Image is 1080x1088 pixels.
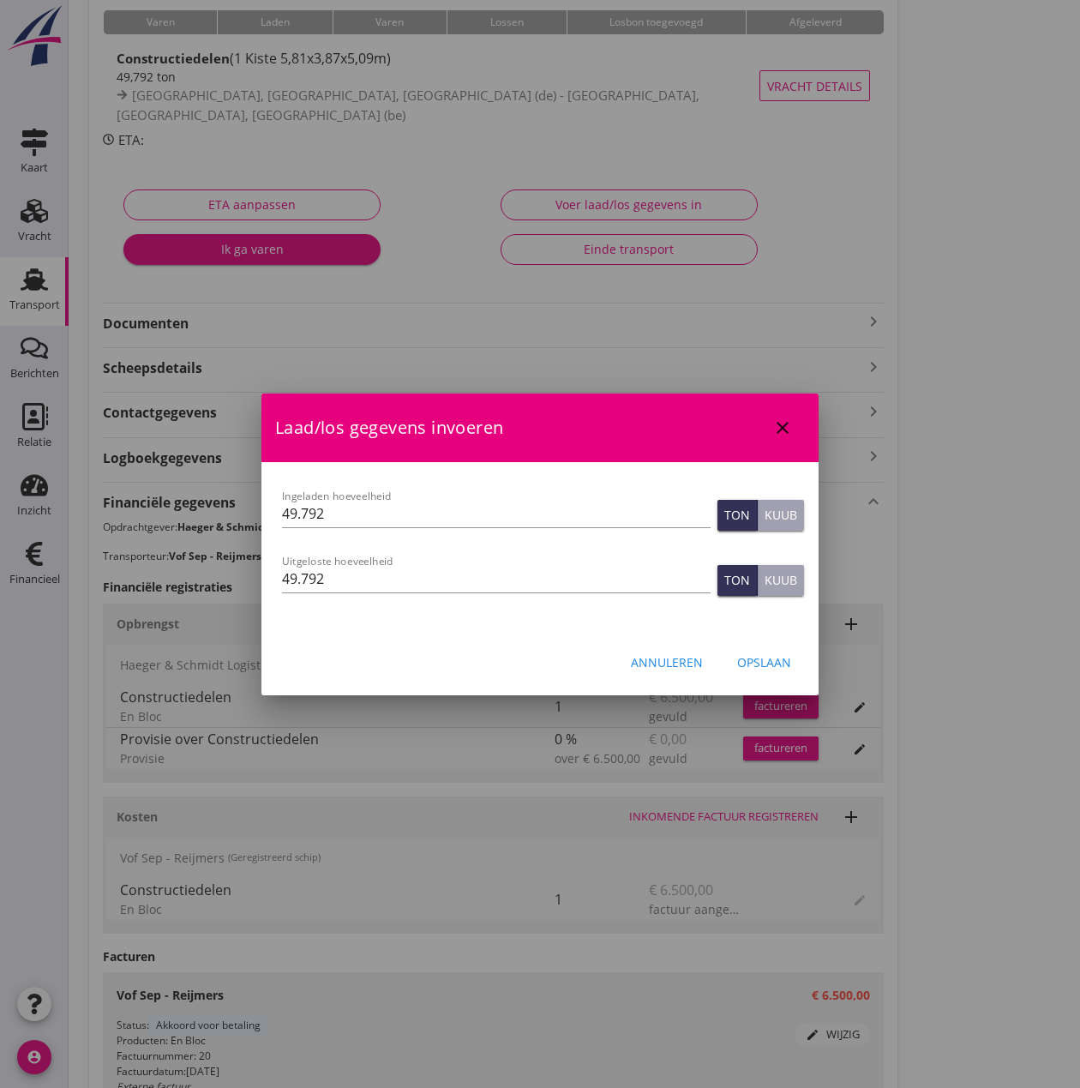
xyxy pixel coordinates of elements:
[724,571,750,589] div: Ton
[724,506,750,524] div: Ton
[282,500,711,527] input: Ingeladen hoeveelheid
[758,500,804,531] button: Kuub
[765,571,797,589] div: Kuub
[772,418,793,438] i: close
[758,565,804,596] button: Kuub
[723,647,805,678] button: Opslaan
[765,506,797,524] div: Kuub
[717,565,758,596] button: Ton
[617,647,717,678] button: Annuleren
[631,653,703,671] div: Annuleren
[717,500,758,531] button: Ton
[282,565,711,592] input: Uitgeloste hoeveelheid
[737,653,791,671] div: Opslaan
[261,394,819,462] div: Laad/los gegevens invoeren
